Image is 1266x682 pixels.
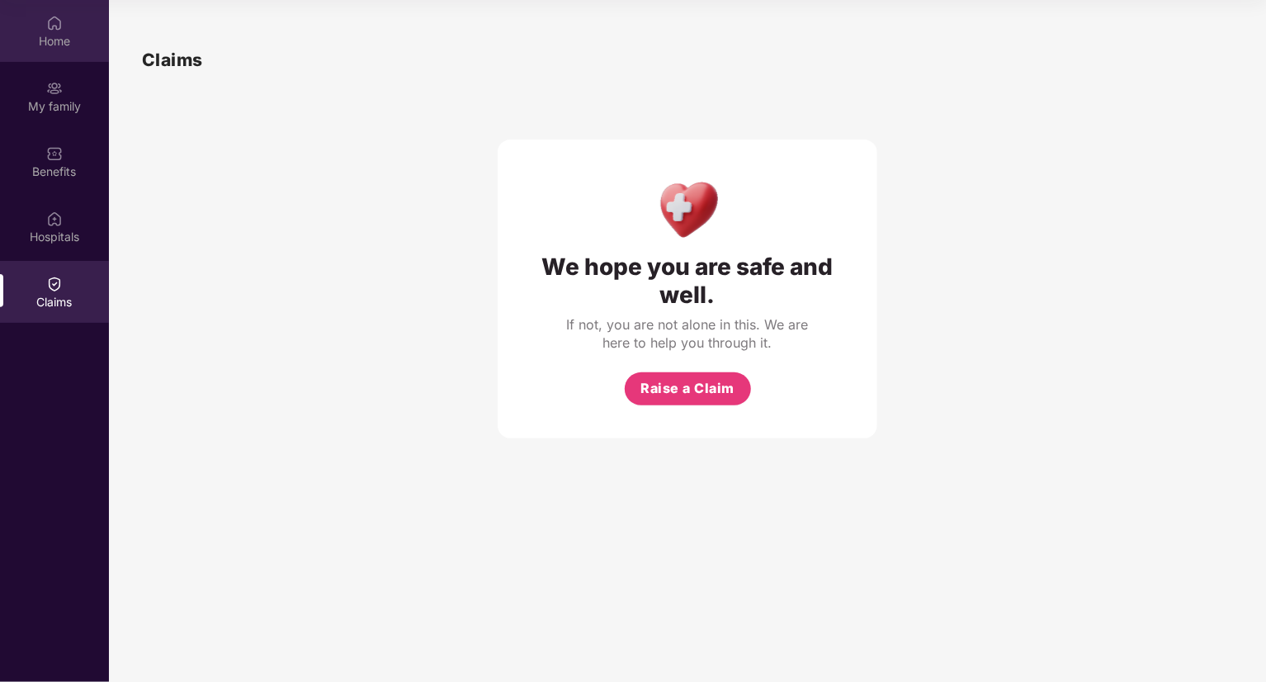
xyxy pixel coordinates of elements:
[46,145,63,162] img: svg+xml;base64,PHN2ZyBpZD0iQmVuZWZpdHMiIHhtbG5zPSJodHRwOi8vd3d3LnczLm9yZy8yMDAwL3N2ZyIgd2lkdGg9Ij...
[46,211,63,227] img: svg+xml;base64,PHN2ZyBpZD0iSG9zcGl0YWxzIiB4bWxucz0iaHR0cDovL3d3dy53My5vcmcvMjAwMC9zdmciIHdpZHRoPS...
[564,315,811,352] div: If not, you are not alone in this. We are here to help you through it.
[625,372,751,405] button: Raise a Claim
[46,15,63,31] img: svg+xml;base64,PHN2ZyBpZD0iSG9tZSIgeG1sbnM9Imh0dHA6Ly93d3cudzMub3JnLzIwMDAvc3ZnIiB3aWR0aD0iMjAiIG...
[46,80,63,97] img: svg+xml;base64,PHN2ZyB3aWR0aD0iMjAiIGhlaWdodD0iMjAiIHZpZXdCb3g9IjAgMCAyMCAyMCIgZmlsbD0ibm9uZSIgeG...
[531,253,844,309] div: We hope you are safe and well.
[142,46,203,73] h1: Claims
[652,173,724,244] img: Health Care
[46,276,63,292] img: svg+xml;base64,PHN2ZyBpZD0iQ2xhaW0iIHhtbG5zPSJodHRwOi8vd3d3LnczLm9yZy8yMDAwL3N2ZyIgd2lkdGg9IjIwIi...
[640,378,735,399] span: Raise a Claim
